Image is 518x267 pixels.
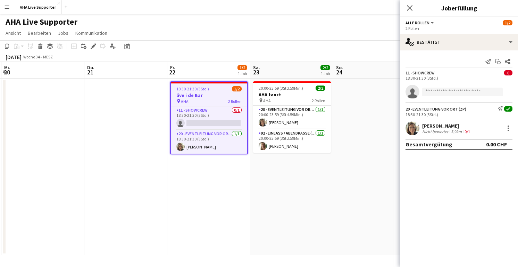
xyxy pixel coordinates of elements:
[170,64,175,71] span: Fr.
[486,141,507,148] div: 0.00 CHF
[238,71,247,76] div: 1 Job
[400,34,518,50] div: Bestätigt
[86,68,94,76] span: 21
[171,106,247,130] app-card-role: 11 - Showcrew0/118:30-21:30 (3Std.)
[14,0,62,14] button: AHA Live Supporter
[422,129,450,134] div: Nicht bewertet
[252,68,260,76] span: 23
[23,54,40,59] span: Woche 34
[253,106,331,129] app-card-role: 20 - Eventleitung vor Ort (ZP)1/120:00-23:59 (3Std.59Min.)[PERSON_NAME]
[75,30,107,36] span: Kommunikation
[316,86,325,91] span: 2/2
[6,17,77,27] h1: AHA Live Supporter
[6,30,21,36] span: Ansicht
[406,141,452,148] div: Gesamtvergütung
[406,26,512,31] div: 2 Rollen
[169,68,175,76] span: 22
[170,81,248,154] app-job-card: 18:30-21:30 (3Std.)1/2live i de Bar AHA2 Rollen11 - Showcrew0/118:30-21:30 (3Std.) 20 - Eventleit...
[171,92,247,98] h3: live i de Bar
[312,98,325,103] span: 2 Rollen
[422,123,471,129] div: [PERSON_NAME]
[406,20,429,25] span: Alle Rollen
[55,29,71,38] a: Jobs
[335,68,343,76] span: 24
[58,30,68,36] span: Jobs
[253,81,331,153] app-job-card: 20:00-23:59 (3Std.59Min.)2/2AHA tanzt AHA2 Rollen20 - Eventleitung vor Ort (ZP)1/120:00-23:59 (3S...
[3,29,24,38] a: Ansicht
[25,29,54,38] a: Bearbeiten
[263,98,271,103] span: AHA
[171,130,247,154] app-card-role: 20 - Eventleitung vor Ort (ZP)1/118:30-21:30 (3Std.)[PERSON_NAME]
[259,86,303,91] span: 20:00-23:59 (3Std.59Min.)
[232,86,242,91] span: 1/2
[176,86,209,91] span: 18:30-21:30 (3Std.)
[504,70,512,75] span: 0
[321,71,330,76] div: 1 Job
[320,65,330,70] span: 2/2
[406,106,466,112] div: 20 - Eventleitung vor Ort (ZP)
[465,129,470,134] app-skills-label: 0/1
[253,64,260,71] span: Sa.
[253,129,331,153] app-card-role: 92 - Einlass / Abendkasse (Supporter)1/120:00-23:59 (3Std.59Min.)[PERSON_NAME]
[406,75,512,81] div: 18:30-21:30 (3Std.)
[237,65,247,70] span: 1/2
[73,29,110,38] a: Kommunikation
[4,64,10,71] span: Mi.
[181,99,189,104] span: AHA
[28,30,51,36] span: Bearbeiten
[253,91,331,98] h3: AHA tanzt
[43,54,53,59] div: MESZ
[406,112,512,117] div: 18:30-21:30 (3Std.)
[336,64,343,71] span: So.
[450,129,463,134] div: 5.9km
[503,20,512,25] span: 1/2
[228,99,242,104] span: 2 Rollen
[87,64,94,71] span: Do.
[406,70,435,75] div: 11 - Showcrew
[400,3,518,13] h3: Joberfüllung
[6,54,22,60] div: [DATE]
[406,20,435,25] button: Alle Rollen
